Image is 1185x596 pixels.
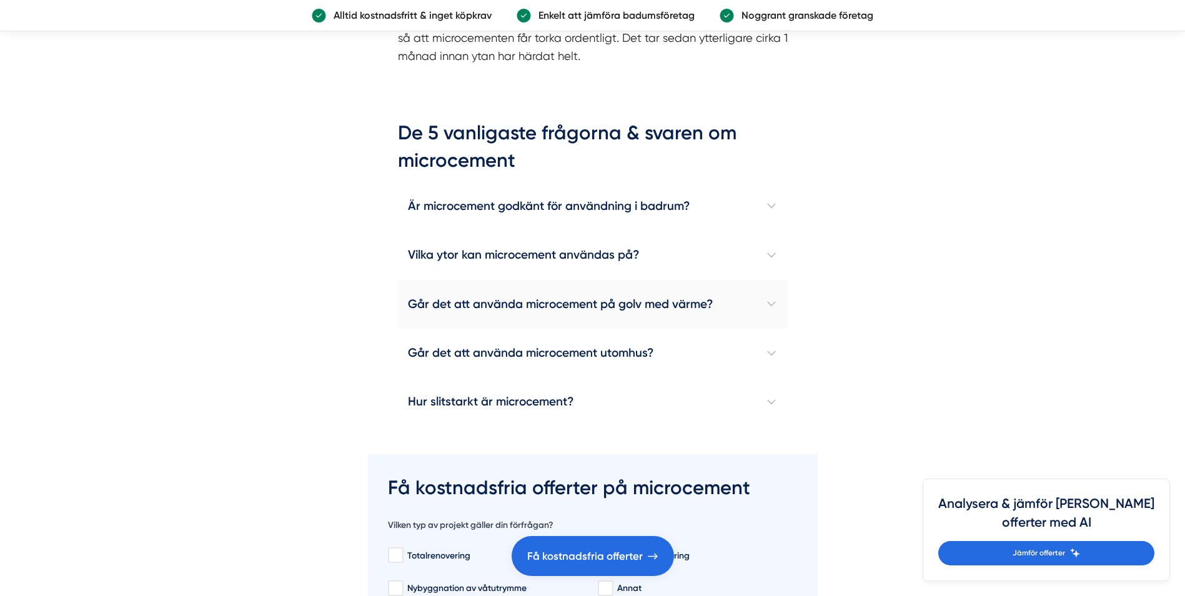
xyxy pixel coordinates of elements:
[388,474,798,509] h2: Få kostnadsfria offerter på microcement
[527,548,643,565] span: Få kostnadsfria offerter
[388,582,402,595] input: Nybyggnation av våtutrymme
[398,10,788,66] p: Undvik att spruta vatten direkt på väggen under de första två dagarna så att microcementen får to...
[398,182,788,231] h4: Är microcement godkänt för användning i badrum?
[1013,547,1065,559] span: Jämför offerter
[398,377,788,426] h4: Hur slitstarkt är microcement?
[398,119,788,182] h2: De 5 vanligaste frågorna & svaren om microcement
[398,329,788,377] h4: Går det att använda microcement utomhus?
[512,536,674,576] a: Få kostnadsfria offerter
[938,494,1154,541] h4: Analysera & jämför [PERSON_NAME] offerter med AI
[388,519,553,535] h5: Vilken typ av projekt gäller din förfrågan?
[398,231,788,279] h4: Vilka ytor kan microcement användas på?
[326,7,492,23] p: Alltid kostnadsfritt & inget köpkrav
[938,541,1154,565] a: Jämför offerter
[388,549,402,562] input: Totalrenovering
[598,582,612,595] input: Annat
[398,280,788,329] h4: Går det att använda microcement på golv med värme?
[734,7,873,23] p: Noggrant granskade företag
[531,7,695,23] p: Enkelt att jämföra badumsföretag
